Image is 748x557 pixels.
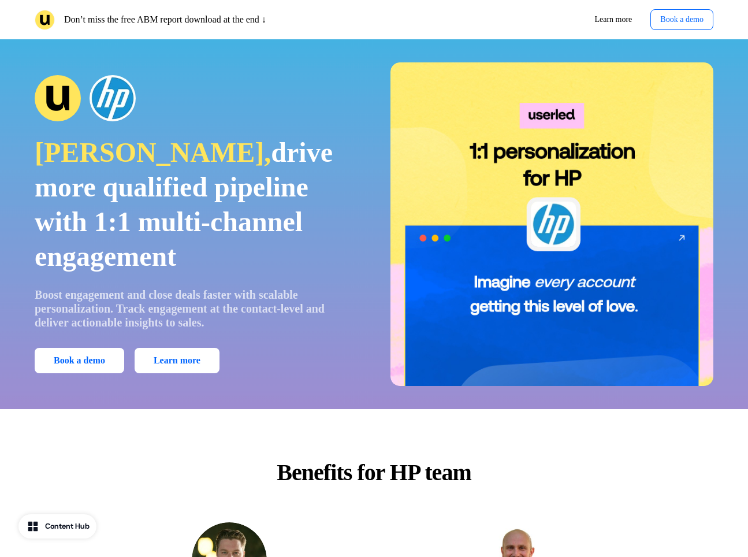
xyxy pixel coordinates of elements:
[585,9,641,30] a: Learn more
[35,137,271,168] span: [PERSON_NAME],
[64,13,266,27] p: Don’t miss the free ABM report download at the end ↓
[35,135,358,274] p: drive more qualified pipeline with 1:1 multi-channel engagement
[45,521,90,532] div: Content Hub
[35,288,358,329] p: Boost engagement and close deals faster with scalable personalization. Track engagement at the co...
[135,348,219,373] a: Learn more
[213,455,536,490] p: Benefits for HP team
[35,348,124,373] button: Book a demo
[18,514,96,539] button: Content Hub
[650,9,713,30] button: Book a demo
